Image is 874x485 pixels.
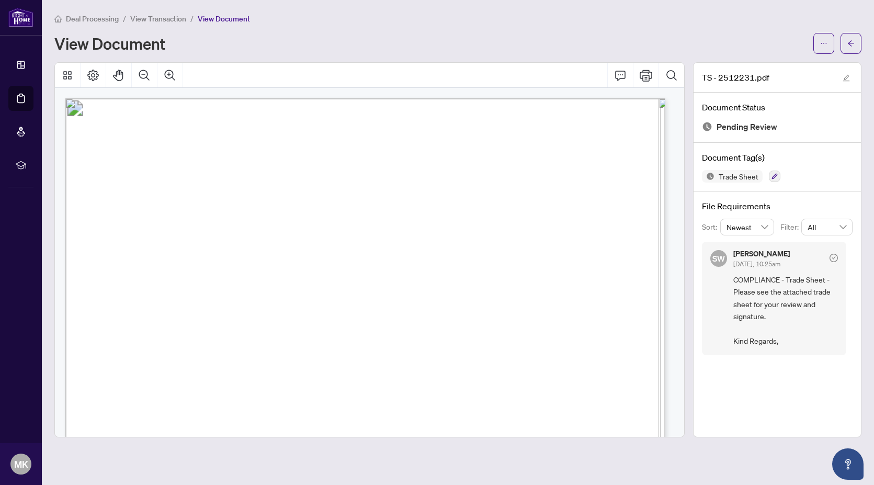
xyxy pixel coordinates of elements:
[702,221,720,233] p: Sort:
[702,101,853,114] h4: Document Status
[830,254,838,262] span: check-circle
[702,170,714,183] img: Status Icon
[8,8,33,27] img: logo
[808,219,846,235] span: All
[123,13,126,25] li: /
[733,260,780,268] span: [DATE], 10:25am
[130,14,186,24] span: View Transaction
[733,274,838,347] span: COMPLIANCE - Trade Sheet - Please see the attached trade sheet for your review and signature. Kin...
[190,13,194,25] li: /
[843,74,850,82] span: edit
[198,14,250,24] span: View Document
[702,121,712,132] img: Document Status
[733,250,790,257] h5: [PERSON_NAME]
[54,35,165,52] h1: View Document
[820,40,827,47] span: ellipsis
[702,71,769,84] span: TS - 2512231.pdf
[14,457,28,471] span: MK
[780,221,801,233] p: Filter:
[66,14,119,24] span: Deal Processing
[702,200,853,212] h4: File Requirements
[727,219,768,235] span: Newest
[702,151,853,164] h4: Document Tag(s)
[847,40,855,47] span: arrow-left
[712,252,725,265] span: SW
[714,173,763,180] span: Trade Sheet
[832,448,864,480] button: Open asap
[717,120,777,134] span: Pending Review
[54,15,62,22] span: home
